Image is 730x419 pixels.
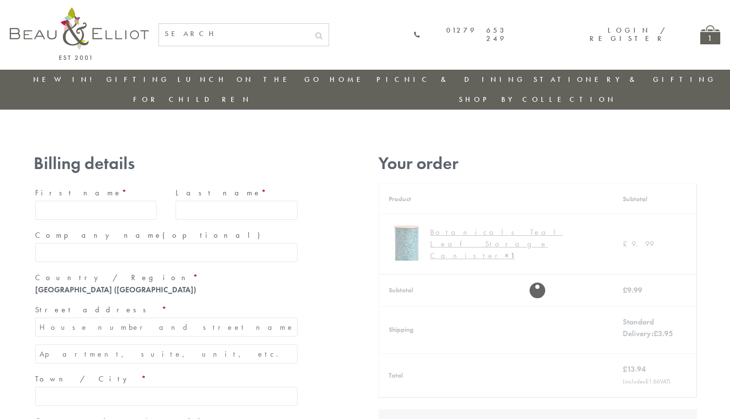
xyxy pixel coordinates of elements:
label: Last name [176,185,297,201]
input: Apartment, suite, unit, etc. (optional) [35,344,297,363]
label: Town / City [35,371,297,387]
a: Picnic & Dining [376,75,526,84]
a: 01279 653 249 [414,26,507,43]
a: 1 [700,25,720,44]
span: (optional) [162,230,266,240]
label: Street address [35,302,297,318]
label: First name [35,185,157,201]
label: Company name [35,228,297,243]
h3: Your order [378,153,697,173]
strong: [GEOGRAPHIC_DATA] ([GEOGRAPHIC_DATA]) [35,285,196,295]
a: Shop by collection [459,95,616,104]
a: Gifting [106,75,170,84]
input: SEARCH [159,24,309,44]
img: logo [10,7,149,60]
a: New in! [33,75,99,84]
a: Login / Register [590,25,666,43]
input: House number and street name [35,318,297,337]
a: Home [330,75,369,84]
a: For Children [133,95,252,104]
label: Country / Region [35,270,297,286]
a: Stationery & Gifting [533,75,716,84]
a: Lunch On The Go [178,75,322,84]
h3: Billing details [34,153,299,173]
